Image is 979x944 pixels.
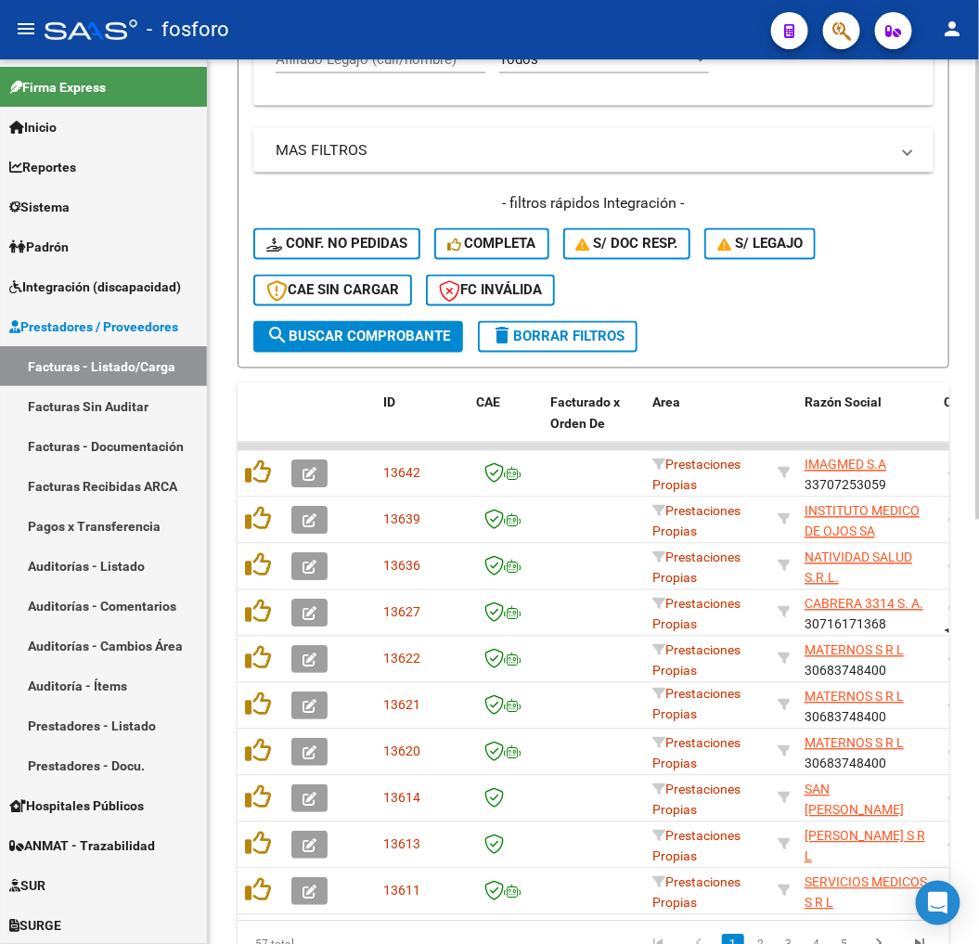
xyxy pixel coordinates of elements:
mat-icon: menu [15,18,37,40]
span: Prestaciones Propias [652,875,741,912]
span: ANMAT - Trazabilidad [9,835,155,856]
datatable-header-cell: ID [376,383,469,465]
div: 30683748400 [805,687,929,726]
span: Razón Social [805,395,882,410]
span: CPBT [944,395,977,410]
div: Open Intercom Messenger [916,881,960,925]
span: Prestaciones Propias [652,643,741,679]
span: Conf. no pedidas [266,236,407,252]
button: Conf. no pedidas [253,228,420,260]
button: Buscar Comprobante [253,321,463,353]
datatable-header-cell: Facturado x Orden De [543,383,645,465]
span: [PERSON_NAME] S R L [805,829,925,865]
mat-icon: delete [491,325,513,347]
div: 30683748400 [805,640,929,679]
span: Sistema [9,197,70,217]
div: 30707851380 [805,780,929,819]
span: NATIVIDAD SALUD S.R.L. [805,550,912,587]
span: CAE SIN CARGAR [266,282,399,299]
span: Facturado x Orden De [550,395,620,432]
span: MATERNOS S R L [805,736,904,751]
span: MATERNOS S R L [805,690,904,705]
h4: - filtros rápidos Integración - [253,193,934,213]
button: CAE SIN CARGAR [253,275,412,306]
span: 13611 [383,884,420,899]
div: 30687490009 [805,501,929,540]
span: S/ Doc Resp. [576,236,678,252]
span: S/ legajo [717,236,803,252]
span: Completa [447,236,536,252]
span: - fosforo [147,9,229,50]
span: CAE [476,395,500,410]
span: Firma Express [9,77,106,97]
span: 13621 [383,698,420,713]
div: 30716171368 [805,594,929,633]
button: S/ Doc Resp. [563,228,691,260]
datatable-header-cell: CAE [469,383,543,465]
span: Inicio [9,117,57,137]
button: FC Inválida [426,275,555,306]
span: 13613 [383,837,420,852]
span: Prestaciones Propias [652,550,741,587]
span: 13622 [383,652,420,666]
div: 30683748400 [805,733,929,772]
span: 13636 [383,559,420,574]
span: SERVICIOS MEDICOS S R L [805,875,927,912]
span: Padrón [9,237,69,257]
mat-icon: person [942,18,964,40]
mat-expansion-panel-header: MAS FILTROS [253,128,934,173]
span: Integración (discapacidad) [9,277,181,297]
datatable-header-cell: Area [645,383,770,465]
span: Area [652,395,680,410]
button: Completa [434,228,549,260]
span: MATERNOS S R L [805,643,904,658]
div: 30645189988 [805,873,929,912]
span: SAN [PERSON_NAME] SRL [805,782,904,840]
span: SUR [9,875,45,896]
span: FC Inválida [439,282,542,299]
span: Prestaciones Propias [652,829,741,865]
span: CABRERA 3314 S. A. [805,597,923,612]
mat-icon: search [266,325,289,347]
div: 30714189502 [805,548,929,587]
span: 13639 [383,512,420,527]
div: 30632946046 [805,826,929,865]
mat-panel-title: MAS FILTROS [276,140,889,161]
button: S/ legajo [704,228,816,260]
span: ID [383,395,395,410]
span: 13620 [383,744,420,759]
span: Todos [499,51,538,68]
span: INSTITUTO MEDICO DE OJOS SA [805,504,920,540]
span: Prestaciones Propias [652,458,741,494]
span: Buscar Comprobante [266,329,450,345]
div: 33707253059 [805,455,929,494]
span: SURGE [9,915,61,936]
span: Prestaciones Propias [652,504,741,540]
span: Prestaciones Propias [652,782,741,819]
span: IMAGMED S.A [805,458,886,472]
span: Prestaciones Propias [652,736,741,772]
datatable-header-cell: Razón Social [797,383,936,465]
span: 13642 [383,466,420,481]
span: Prestaciones Propias [652,687,741,723]
span: Prestaciones Propias [652,597,741,633]
span: Prestadores / Proveedores [9,317,178,337]
span: Hospitales Públicos [9,795,144,816]
span: Reportes [9,157,76,177]
button: Borrar Filtros [478,321,638,353]
span: 13627 [383,605,420,620]
span: Borrar Filtros [491,329,625,345]
span: 13614 [383,791,420,806]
